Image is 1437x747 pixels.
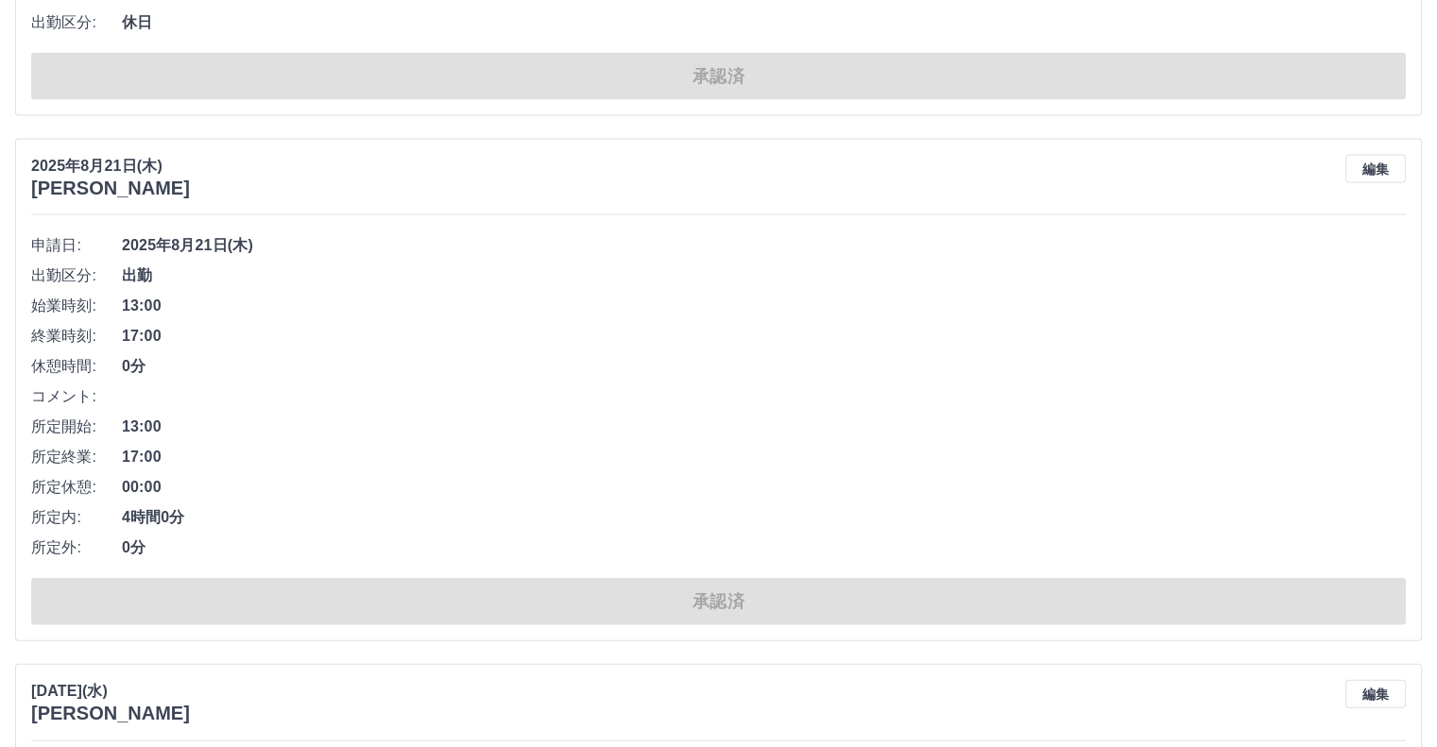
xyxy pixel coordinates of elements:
[122,506,1406,529] span: 4時間0分
[31,155,190,178] p: 2025年8月21日(木)
[122,11,1406,34] span: 休日
[1345,155,1406,183] button: 編集
[122,325,1406,348] span: 17:00
[31,536,122,559] span: 所定外:
[31,11,122,34] span: 出勤区分:
[31,234,122,257] span: 申請日:
[31,446,122,468] span: 所定終業:
[122,234,1406,257] span: 2025年8月21日(木)
[122,476,1406,499] span: 00:00
[31,476,122,499] span: 所定休憩:
[1345,680,1406,708] button: 編集
[31,680,190,703] p: [DATE](水)
[122,446,1406,468] span: 17:00
[31,355,122,378] span: 休憩時間:
[31,264,122,287] span: 出勤区分:
[122,355,1406,378] span: 0分
[31,703,190,724] h3: [PERSON_NAME]
[122,416,1406,438] span: 13:00
[31,325,122,348] span: 終業時刻:
[122,264,1406,287] span: 出勤
[31,295,122,317] span: 始業時刻:
[31,385,122,408] span: コメント:
[31,506,122,529] span: 所定内:
[31,416,122,438] span: 所定開始:
[31,178,190,199] h3: [PERSON_NAME]
[122,536,1406,559] span: 0分
[122,295,1406,317] span: 13:00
